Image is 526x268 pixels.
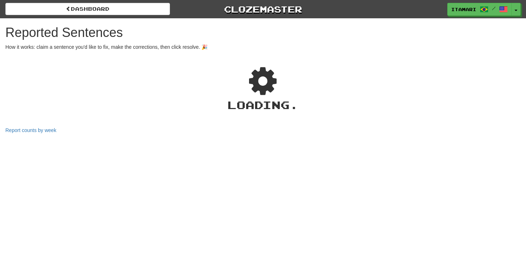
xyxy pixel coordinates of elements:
[181,3,345,15] a: Clozemaster
[447,3,512,16] a: itamari /
[451,6,476,13] span: itamari
[5,97,521,113] div: Loading .
[492,6,496,11] span: /
[5,43,521,51] p: How it works: claim a sentence you'd like to fix, make the corrections, then click resolve. 🎉
[5,3,170,15] a: Dashboard
[5,127,56,133] a: Report counts by week
[5,25,521,40] h1: Reported Sentences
